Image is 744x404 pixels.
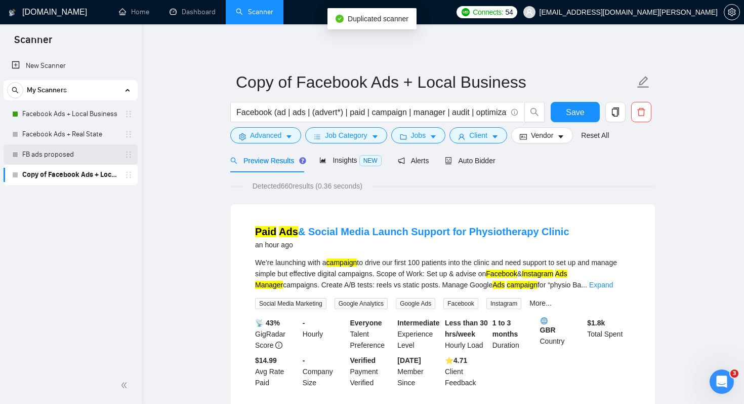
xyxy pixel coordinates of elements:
[255,239,569,251] div: an hour ago
[255,226,276,237] mark: Paid
[492,319,518,338] b: 1 to 3 months
[119,8,149,16] a: homeHome
[443,317,490,351] div: Hourly Load
[4,56,138,76] li: New Scanner
[301,317,348,351] div: Hourly
[255,298,326,309] span: Social Media Marketing
[445,157,495,165] span: Auto Bidder
[279,226,298,237] mark: Ads
[395,355,443,388] div: Member Since
[336,15,344,23] span: check-circle
[492,281,505,289] mark: Ads
[4,80,138,185] li: My Scanners
[555,270,567,278] mark: Ads
[350,356,376,364] b: Verified
[540,317,584,334] b: GBR
[348,15,408,23] span: Duplicated scanner
[522,270,553,278] mark: Instagram
[445,356,467,364] b: ⭐️ 4.71
[581,130,609,141] a: Reset All
[449,127,507,143] button: userClientcaret-down
[348,355,396,388] div: Payment Verified
[125,151,133,159] span: holder
[391,127,446,143] button: folderJobscaret-down
[301,355,348,388] div: Company Size
[298,156,307,165] div: Tooltip anchor
[507,281,538,289] mark: campaign
[335,298,388,309] span: Google Analytics
[22,165,118,185] a: Copy of Facebook Ads + Local Business
[605,102,626,122] button: copy
[325,130,367,141] span: Job Category
[253,317,301,351] div: GigRadar Score
[230,127,301,143] button: settingAdvancedcaret-down
[303,319,305,327] b: -
[631,102,651,122] button: delete
[398,157,429,165] span: Alerts
[255,281,283,289] mark: Manager
[275,342,282,349] span: info-circle
[632,107,651,117] span: delete
[255,226,569,237] a: Paid Ads& Social Media Launch Support for Physiotherapy Clinic
[397,319,439,327] b: Intermediate
[491,133,499,140] span: caret-down
[253,355,301,388] div: Avg Rate Paid
[125,130,133,138] span: holder
[397,356,421,364] b: [DATE]
[230,157,303,165] span: Preview Results
[506,7,513,18] span: 54
[581,281,587,289] span: ...
[395,317,443,351] div: Experience Level
[170,8,216,16] a: dashboardDashboard
[520,133,527,140] span: idcard
[486,270,517,278] mark: Facebook
[538,317,586,351] div: Country
[606,107,625,117] span: copy
[125,110,133,118] span: holder
[314,133,321,140] span: bars
[239,133,246,140] span: setting
[551,102,600,122] button: Save
[9,5,16,21] img: logo
[255,356,277,364] b: $14.99
[22,144,118,165] a: FB ads proposed
[285,133,293,140] span: caret-down
[589,281,613,289] a: Expand
[400,133,407,140] span: folder
[7,82,23,98] button: search
[12,56,130,76] a: New Scanner
[557,133,564,140] span: caret-down
[348,317,396,351] div: Talent Preference
[490,317,538,351] div: Duration
[319,157,326,164] span: area-chart
[526,9,533,16] span: user
[710,370,734,394] iframe: Intercom live chat
[396,298,435,309] span: Google Ads
[250,130,281,141] span: Advanced
[473,7,503,18] span: Connects:
[511,127,573,143] button: idcardVendorcaret-down
[637,76,650,89] span: edit
[230,157,237,164] span: search
[305,127,387,143] button: barsJob Categorycaret-down
[585,317,633,351] div: Total Spent
[458,133,465,140] span: user
[371,133,379,140] span: caret-down
[398,157,405,164] span: notification
[445,157,452,164] span: robot
[566,106,584,119] span: Save
[27,80,67,100] span: My Scanners
[22,124,118,144] a: Facebook Ads + Real State
[245,180,369,192] span: Detected 660 results (0.36 seconds)
[724,8,739,16] span: setting
[326,259,357,267] mark: campaign
[524,102,545,122] button: search
[236,8,273,16] a: searchScanner
[445,319,488,338] b: Less than 30 hrs/week
[430,133,437,140] span: caret-down
[359,155,382,166] span: NEW
[236,106,507,119] input: Search Freelance Jobs...
[125,171,133,179] span: holder
[22,104,118,124] a: Facebook Ads + Local Business
[724,8,740,16] a: setting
